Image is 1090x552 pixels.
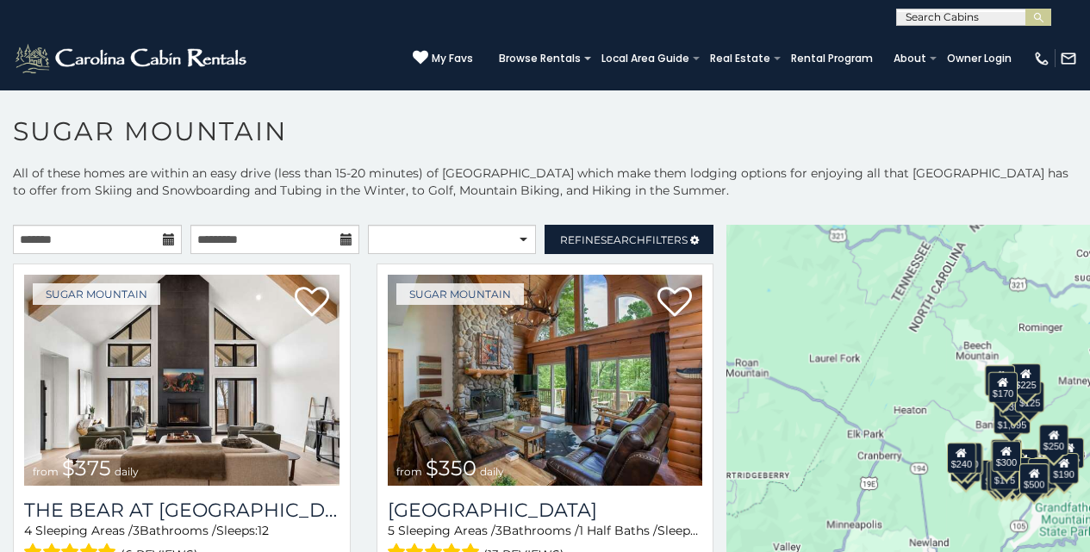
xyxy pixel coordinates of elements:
[388,523,395,538] span: 5
[1049,453,1078,484] div: $190
[1028,458,1057,489] div: $195
[885,47,935,71] a: About
[992,441,1021,472] div: $300
[601,233,645,246] span: Search
[413,50,473,67] a: My Favs
[396,283,524,305] a: Sugar Mountain
[388,275,703,486] img: Grouse Moor Lodge
[990,459,1019,490] div: $175
[24,499,339,522] a: The Bear At [GEOGRAPHIC_DATA]
[490,47,589,71] a: Browse Rentals
[1015,381,1044,412] div: $125
[480,465,504,478] span: daily
[495,523,502,538] span: 3
[593,47,698,71] a: Local Area Guide
[1039,425,1068,456] div: $250
[701,47,779,71] a: Real Estate
[1033,50,1050,67] img: phone-regular-white.png
[396,465,422,478] span: from
[1060,50,1077,67] img: mail-regular-white.png
[579,523,657,538] span: 1 Half Baths /
[545,225,713,254] a: RefineSearchFilters
[258,523,269,538] span: 12
[1011,363,1040,394] div: $225
[388,499,703,522] a: [GEOGRAPHIC_DATA]
[657,285,692,321] a: Add to favorites
[24,275,339,486] img: The Bear At Sugar Mountain
[988,372,1018,403] div: $170
[991,439,1020,470] div: $190
[560,233,688,246] span: Refine Filters
[13,41,252,76] img: White-1-2.png
[987,461,1016,492] div: $155
[1019,463,1049,494] div: $500
[24,523,32,538] span: 4
[388,499,703,522] h3: Grouse Moor Lodge
[938,47,1020,71] a: Owner Login
[947,443,976,474] div: $240
[432,51,473,66] span: My Favs
[1055,437,1084,468] div: $155
[782,47,881,71] a: Rental Program
[1009,449,1038,480] div: $200
[115,465,139,478] span: daily
[62,456,111,481] span: $375
[295,285,329,321] a: Add to favorites
[33,465,59,478] span: from
[993,403,1031,434] div: $1,095
[699,523,710,538] span: 12
[24,499,339,522] h3: The Bear At Sugar Mountain
[985,365,1014,396] div: $240
[426,456,476,481] span: $350
[24,275,339,486] a: The Bear At Sugar Mountain from $375 daily
[388,275,703,486] a: Grouse Moor Lodge from $350 daily
[33,283,160,305] a: Sugar Mountain
[133,523,140,538] span: 3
